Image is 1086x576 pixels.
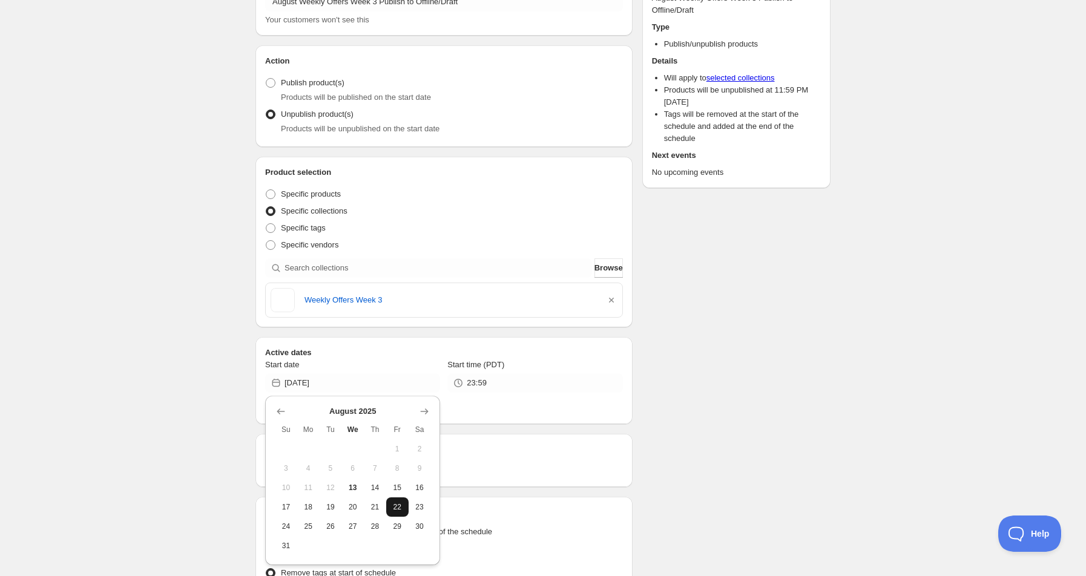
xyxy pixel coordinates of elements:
[281,93,431,102] span: Products will be published on the start date
[664,108,821,145] li: Tags will be removed at the start of the schedule and added at the end of the schedule
[297,497,320,517] button: Monday August 18 2025
[281,240,338,249] span: Specific vendors
[594,258,623,278] button: Browse
[275,497,297,517] button: Sunday August 17 2025
[324,425,337,434] span: Tu
[346,483,359,493] span: 13
[280,483,292,493] span: 10
[280,522,292,531] span: 24
[391,463,404,473] span: 8
[413,502,426,512] span: 23
[664,38,821,50] li: Publish/unpublish products
[369,463,381,473] span: 7
[280,502,292,512] span: 17
[265,347,623,359] h2: Active dates
[652,21,821,33] h2: Type
[324,502,337,512] span: 19
[265,360,299,369] span: Start date
[320,459,342,478] button: Tuesday August 5 2025
[302,425,315,434] span: Mo
[409,459,431,478] button: Saturday August 9 2025
[302,522,315,531] span: 25
[302,502,315,512] span: 18
[364,459,386,478] button: Thursday August 7 2025
[594,262,623,274] span: Browse
[280,541,292,551] span: 31
[364,420,386,439] th: Thursday
[297,517,320,536] button: Monday August 25 2025
[297,478,320,497] button: Monday August 11 2025
[280,425,292,434] span: Su
[341,459,364,478] button: Wednesday August 6 2025
[275,459,297,478] button: Sunday August 3 2025
[706,73,775,82] a: selected collections
[364,478,386,497] button: Thursday August 14 2025
[324,522,337,531] span: 26
[386,439,409,459] button: Friday August 1 2025
[297,420,320,439] th: Monday
[413,425,426,434] span: Sa
[369,502,381,512] span: 21
[391,444,404,454] span: 1
[413,483,426,493] span: 16
[275,478,297,497] button: Sunday August 10 2025
[281,78,344,87] span: Publish product(s)
[409,420,431,439] th: Saturday
[297,459,320,478] button: Monday August 4 2025
[341,517,364,536] button: Wednesday August 27 2025
[275,420,297,439] th: Sunday
[302,463,315,473] span: 4
[281,124,439,133] span: Products will be unpublished on the start date
[281,206,347,215] span: Specific collections
[265,55,623,67] h2: Action
[391,522,404,531] span: 29
[652,149,821,162] h2: Next events
[652,166,821,178] p: No upcoming events
[320,420,342,439] th: Tuesday
[652,55,821,67] h2: Details
[281,110,354,119] span: Unpublish product(s)
[998,515,1062,552] iframe: Toggle Customer Support
[324,463,337,473] span: 5
[346,463,359,473] span: 6
[416,403,433,420] button: Show next month, September 2025
[320,478,342,497] button: Tuesday August 12 2025
[369,425,381,434] span: Th
[346,425,359,434] span: We
[391,483,404,493] span: 15
[391,425,404,434] span: Fr
[281,189,341,198] span: Specific products
[413,444,426,454] span: 2
[285,258,592,278] input: Search collections
[346,502,359,512] span: 20
[386,478,409,497] button: Friday August 15 2025
[664,84,821,108] li: Products will be unpublished at 11:59 PM [DATE]
[447,360,504,369] span: Start time (PDT)
[369,483,381,493] span: 14
[275,517,297,536] button: Sunday August 24 2025
[265,443,623,456] h2: Repeating
[664,72,821,84] li: Will apply to
[320,497,342,517] button: Tuesday August 19 2025
[391,502,404,512] span: 22
[364,517,386,536] button: Thursday August 28 2025
[320,517,342,536] button: Tuesday August 26 2025
[364,497,386,517] button: Thursday August 21 2025
[265,166,623,178] h2: Product selection
[302,483,315,493] span: 11
[341,478,364,497] button: Today Wednesday August 13 2025
[346,522,359,531] span: 27
[304,294,596,306] a: Weekly Offers Week 3
[275,536,297,555] button: Sunday August 31 2025
[386,459,409,478] button: Friday August 8 2025
[409,478,431,497] button: Saturday August 16 2025
[413,463,426,473] span: 9
[413,522,426,531] span: 30
[386,517,409,536] button: Friday August 29 2025
[369,522,381,531] span: 28
[272,403,289,420] button: Show previous month, July 2025
[341,497,364,517] button: Wednesday August 20 2025
[324,483,337,493] span: 12
[409,439,431,459] button: Saturday August 2 2025
[265,15,369,24] span: Your customers won't see this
